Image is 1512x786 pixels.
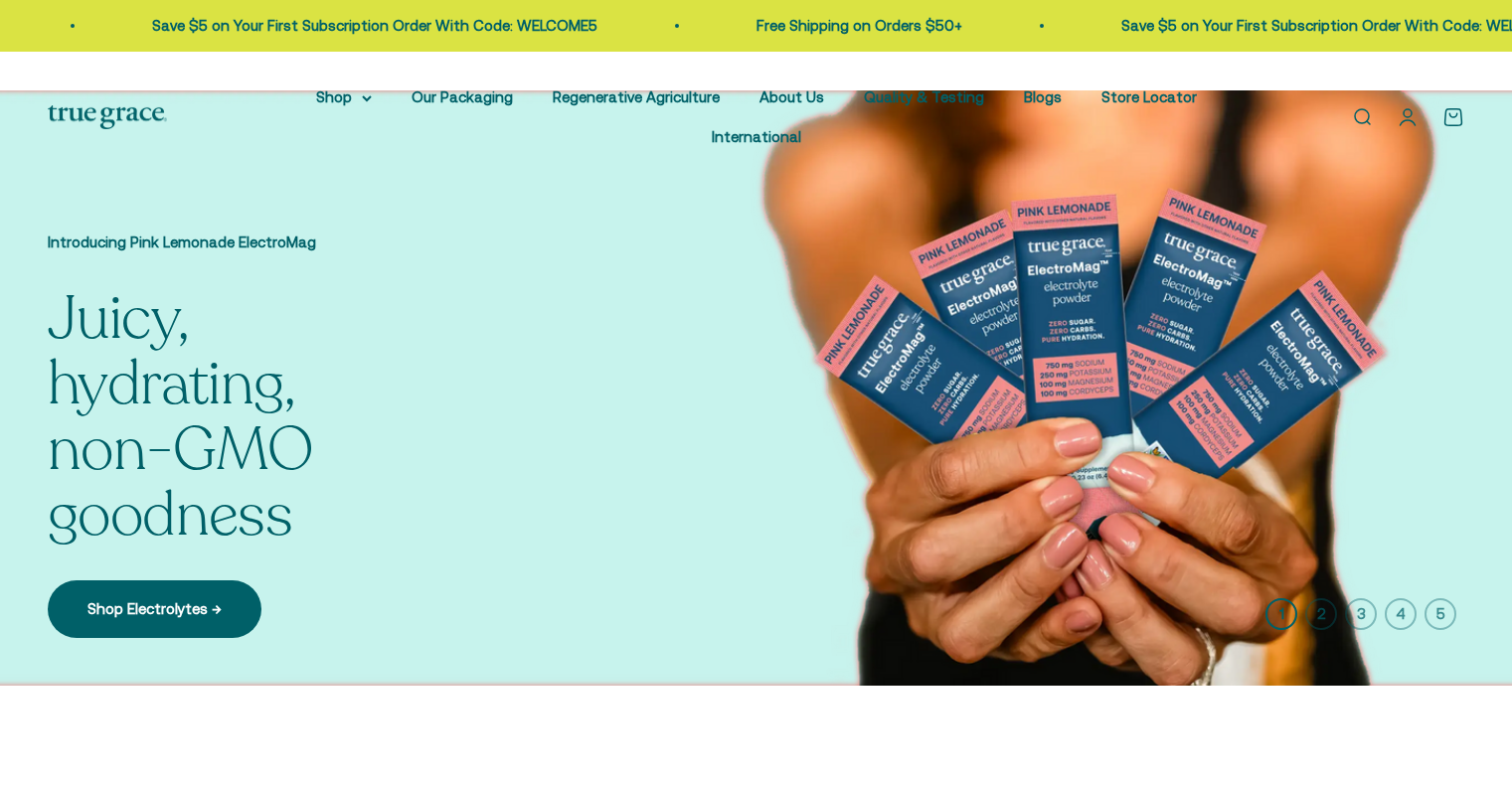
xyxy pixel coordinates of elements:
[1024,88,1062,105] a: Blogs
[748,17,953,34] a: Free Shipping on Orders $50+
[48,580,261,638] a: Shop Electrolytes →
[1425,598,1456,630] button: 5
[1101,88,1197,105] a: Store Locator
[143,14,588,38] p: Save $5 on Your First Subscription Order With Code: WELCOME5
[553,88,720,105] a: Regenerative Agriculture
[48,344,445,556] split-lines: Juicy, hydrating, non-GMO goodness
[48,231,445,254] p: Introducing Pink Lemonade ElectroMag
[712,128,801,145] a: International
[316,85,372,109] summary: Shop
[1385,598,1417,630] button: 4
[864,88,984,105] a: Quality & Testing
[759,88,824,105] a: About Us
[1305,598,1337,630] button: 2
[1345,598,1377,630] button: 3
[412,88,513,105] a: Our Packaging
[1265,598,1297,630] button: 1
